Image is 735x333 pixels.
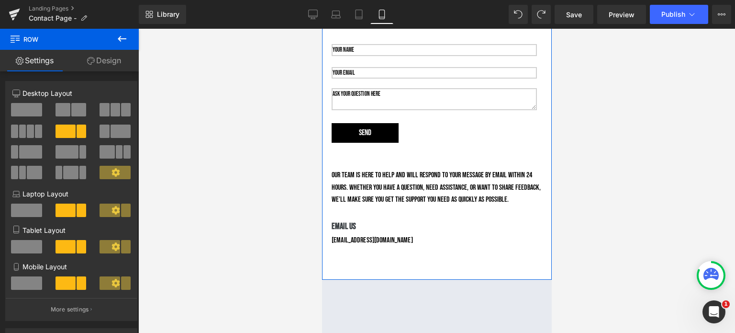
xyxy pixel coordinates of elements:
[532,5,551,24] button: Redo
[609,10,635,20] span: Preview
[51,305,89,314] p: More settings
[10,206,212,218] p: [EMAIL_ADDRESS][DOMAIN_NAME]
[10,193,34,203] b: EMAIL US
[12,262,130,272] p: Mobile Layout
[10,140,220,177] p: Our team is here to help and will respond to your message by email within 24 hours. Whether you h...
[661,11,685,18] span: Publish
[12,225,130,235] p: Tablet Layout
[139,5,186,24] a: New Library
[29,5,139,12] a: Landing Pages
[6,298,137,321] button: More settings
[566,10,582,20] span: Save
[12,189,130,199] p: Laptop Layout
[712,5,731,24] button: More
[370,5,393,24] a: Mobile
[324,5,347,24] a: Laptop
[722,300,730,308] span: 1
[509,5,528,24] button: Undo
[347,5,370,24] a: Tablet
[10,29,105,50] span: Row
[12,88,130,98] p: Desktop Layout
[69,50,139,71] a: Design
[10,15,215,27] input: Your Name
[597,5,646,24] a: Preview
[10,38,215,50] input: Your Email
[29,14,77,22] span: Contact Page -
[650,5,708,24] button: Publish
[10,94,77,114] button: Send
[702,300,725,323] iframe: Intercom live chat
[301,5,324,24] a: Desktop
[157,10,179,19] span: Library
